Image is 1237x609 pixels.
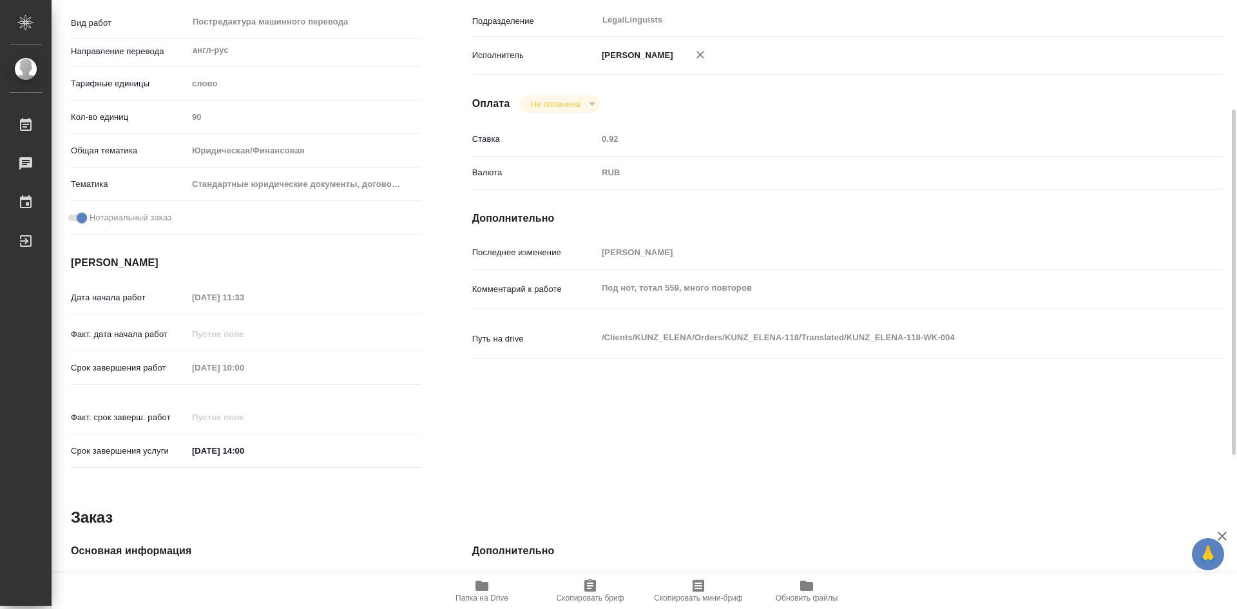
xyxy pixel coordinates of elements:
[71,291,187,304] p: Дата начала работ
[472,543,1223,559] h4: Дополнительно
[472,133,597,146] p: Ставка
[644,573,753,609] button: Скопировать мини-бриф
[597,130,1160,148] input: Пустое поле
[536,573,644,609] button: Скопировать бриф
[187,173,421,195] div: Стандартные юридические документы, договоры, уставы
[472,96,510,111] h4: Оплата
[71,328,187,341] p: Факт. дата начала работ
[187,358,300,377] input: Пустое поле
[654,594,742,603] span: Скопировать мини-бриф
[71,111,187,124] p: Кол-во единиц
[71,144,187,157] p: Общая тематика
[686,41,714,69] button: Удалить исполнителя
[187,73,421,95] div: слово
[187,325,300,343] input: Пустое поле
[71,255,421,271] h4: [PERSON_NAME]
[556,594,624,603] span: Скопировать бриф
[187,408,300,427] input: Пустое поле
[597,162,1160,184] div: RUB
[472,166,597,179] p: Валюта
[71,178,187,191] p: Тематика
[1197,541,1219,568] span: 🙏
[472,283,597,296] p: Комментарий к работе
[71,362,187,374] p: Срок завершения работ
[71,45,187,58] p: Направление перевода
[472,246,597,259] p: Последнее изменение
[597,277,1160,299] textarea: Под нот, тотал 559, много повторов
[597,49,673,62] p: [PERSON_NAME]
[472,211,1223,226] h4: Дополнительно
[472,15,597,28] p: Подразделение
[526,99,584,110] button: Не оплачена
[776,594,838,603] span: Обновить файлы
[455,594,508,603] span: Папка на Drive
[597,327,1160,349] textarea: /Clients/KUNZ_ELENA/Orders/KUNZ_ELENA-118/Translated/KUNZ_ELENA-118-WK-004
[71,507,113,528] h2: Заказ
[71,77,187,90] p: Тарифные единицы
[90,211,171,224] span: Нотариальный заказ
[71,543,421,559] h4: Основная информация
[187,108,421,126] input: Пустое поле
[472,333,597,345] p: Путь на drive
[597,243,1160,262] input: Пустое поле
[753,573,861,609] button: Обновить файлы
[428,573,536,609] button: Папка на Drive
[187,441,300,460] input: ✎ Введи что-нибудь
[1192,538,1224,570] button: 🙏
[187,288,300,307] input: Пустое поле
[472,49,597,62] p: Исполнитель
[187,140,421,162] div: Юридическая/Финансовая
[71,17,187,30] p: Вид работ
[71,445,187,458] p: Срок завершения услуги
[71,411,187,424] p: Факт. срок заверш. работ
[520,95,599,113] div: Не оплачена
